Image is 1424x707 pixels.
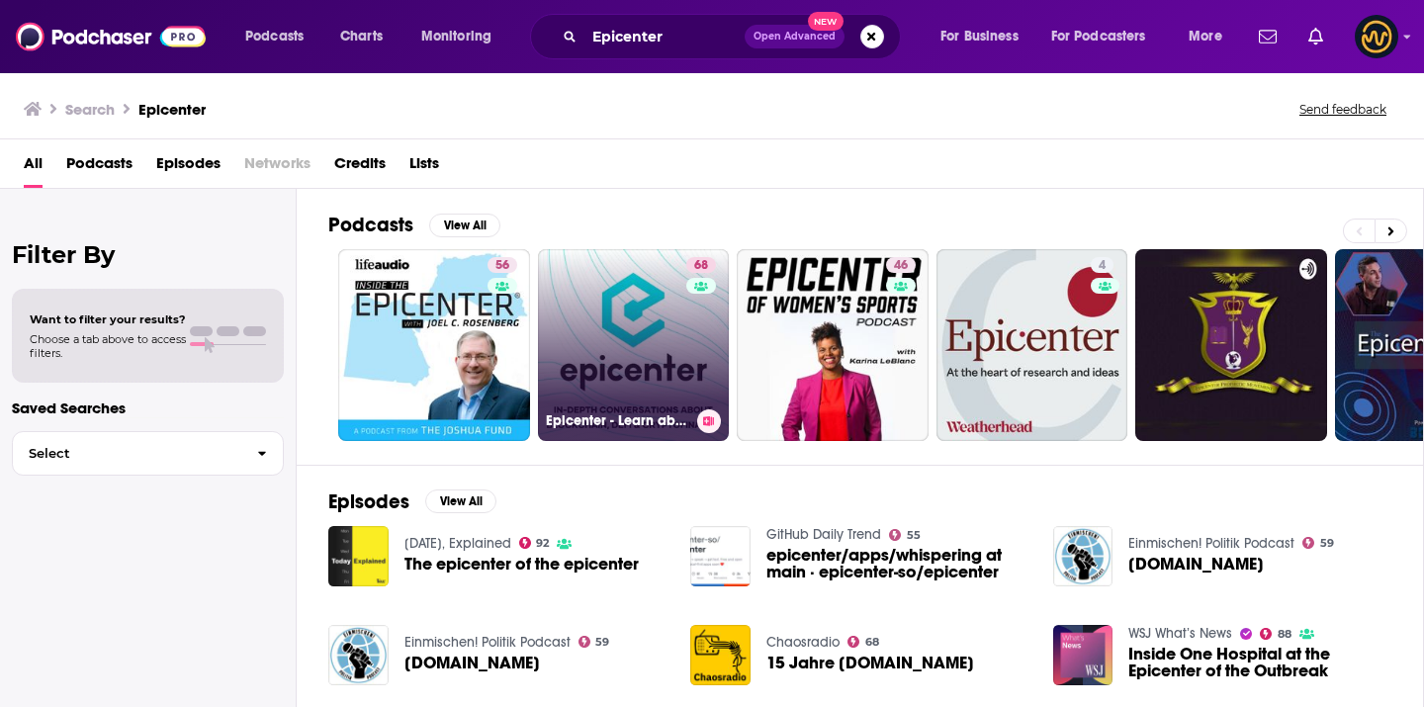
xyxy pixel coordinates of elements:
[745,25,845,48] button: Open AdvancedNew
[766,655,974,671] a: 15 Jahre epicenter.works
[156,147,221,188] a: Episodes
[907,531,921,540] span: 55
[536,539,549,548] span: 92
[245,23,304,50] span: Podcasts
[940,23,1019,50] span: For Business
[690,526,751,586] img: epicenter/apps/whispering at main · epicenter-so/epicenter
[138,100,206,119] h3: Epicenter
[328,526,389,586] img: The epicenter of the epicenter
[429,214,500,237] button: View All
[1128,556,1264,573] a: epicenter.works
[334,147,386,188] a: Credits
[1053,526,1113,586] img: epicenter.works
[404,535,511,552] a: Today, Explained
[1053,625,1113,685] img: Inside One Hospital at the Epicenter of the Outbreak
[1099,256,1106,276] span: 4
[12,398,284,417] p: Saved Searches
[495,256,509,276] span: 56
[404,655,540,671] a: epicenter.works
[538,249,730,441] a: 68Epicenter - Learn about Crypto, Blockchain, Ethereum, Bitcoin and Distributed Technologies
[244,147,311,188] span: Networks
[927,21,1043,52] button: open menu
[1051,23,1146,50] span: For Podcasters
[24,147,43,188] a: All
[404,556,639,573] a: The epicenter of the epicenter
[595,638,609,647] span: 59
[1355,15,1398,58] span: Logged in as LowerStreet
[328,489,496,514] a: EpisodesView All
[1320,539,1334,548] span: 59
[549,14,920,59] div: Search podcasts, credits, & more...
[766,634,840,651] a: Chaosradio
[338,249,530,441] a: 56
[409,147,439,188] a: Lists
[1128,556,1264,573] span: [DOMAIN_NAME]
[1293,101,1392,118] button: Send feedback
[936,249,1128,441] a: 4
[690,625,751,685] img: 15 Jahre epicenter.works
[1278,630,1291,639] span: 88
[889,529,921,541] a: 55
[886,257,916,273] a: 46
[754,32,836,42] span: Open Advanced
[578,636,610,648] a: 59
[1302,537,1334,549] a: 59
[546,412,689,429] h3: Epicenter - Learn about Crypto, Blockchain, Ethereum, Bitcoin and Distributed Technologies
[231,21,329,52] button: open menu
[404,655,540,671] span: [DOMAIN_NAME]
[16,18,206,55] img: Podchaser - Follow, Share and Rate Podcasts
[328,625,389,685] img: epicenter.works
[488,257,517,273] a: 56
[766,526,881,543] a: GitHub Daily Trend
[1128,625,1232,642] a: WSJ What’s News
[66,147,133,188] a: Podcasts
[328,213,500,237] a: PodcastsView All
[694,256,708,276] span: 68
[1260,628,1291,640] a: 88
[1300,20,1331,53] a: Show notifications dropdown
[1091,257,1113,273] a: 4
[327,21,395,52] a: Charts
[30,332,186,360] span: Choose a tab above to access filters.
[766,655,974,671] span: 15 Jahre [DOMAIN_NAME]
[407,21,517,52] button: open menu
[737,249,929,441] a: 46
[1175,21,1247,52] button: open menu
[30,312,186,326] span: Want to filter your results?
[686,257,716,273] a: 68
[1189,23,1222,50] span: More
[328,489,409,514] h2: Episodes
[1355,15,1398,58] button: Show profile menu
[404,634,571,651] a: Einmischen! Politik Podcast
[421,23,491,50] span: Monitoring
[808,12,844,31] span: New
[13,447,241,460] span: Select
[328,213,413,237] h2: Podcasts
[519,537,550,549] a: 92
[766,547,1029,580] a: epicenter/apps/whispering at main · epicenter-so/epicenter
[340,23,383,50] span: Charts
[894,256,908,276] span: 46
[1128,535,1294,552] a: Einmischen! Politik Podcast
[12,431,284,476] button: Select
[1355,15,1398,58] img: User Profile
[12,240,284,269] h2: Filter By
[584,21,745,52] input: Search podcasts, credits, & more...
[1128,646,1391,679] a: Inside One Hospital at the Epicenter of the Outbreak
[1251,20,1285,53] a: Show notifications dropdown
[1038,21,1175,52] button: open menu
[425,489,496,513] button: View All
